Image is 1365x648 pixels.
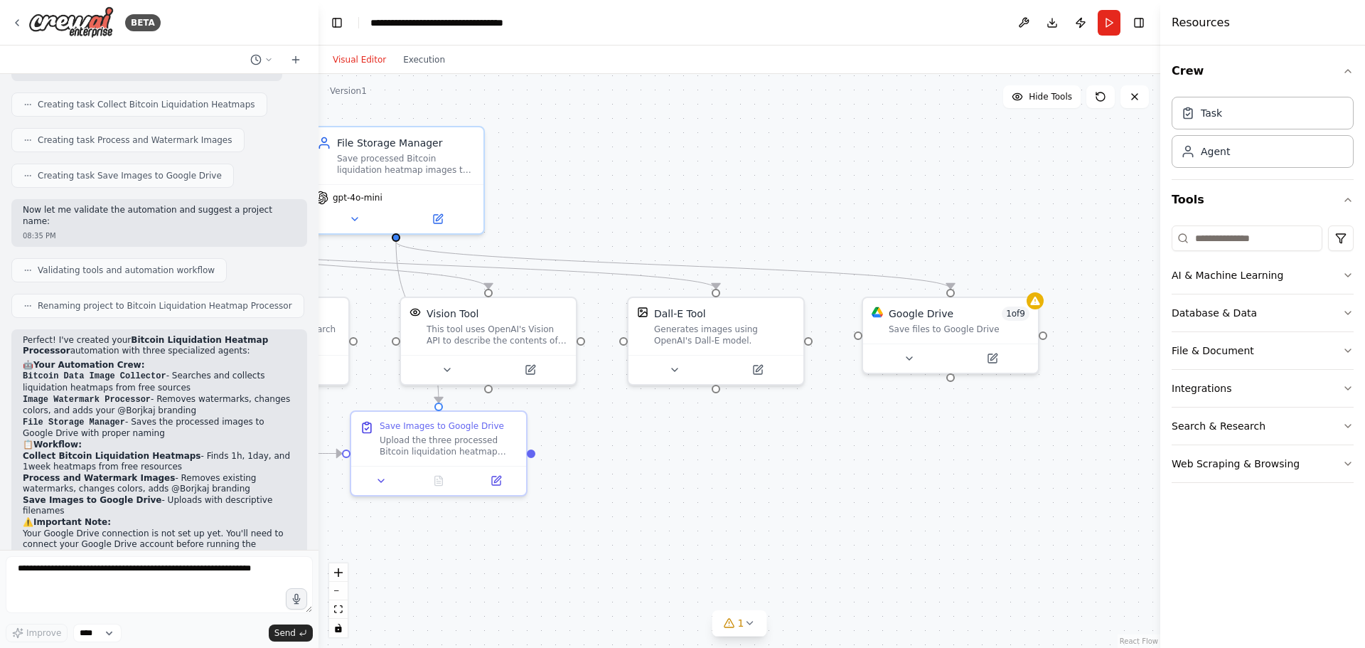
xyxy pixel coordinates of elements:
span: Number of enabled actions [1002,307,1029,321]
button: zoom out [329,582,348,600]
code: Bitcoin Data Image Collector [23,371,166,381]
div: Vision Tool [427,307,478,321]
img: VisionTool [409,307,421,318]
button: Database & Data [1172,294,1354,331]
span: Validating tools and automation workflow [38,265,215,276]
span: Creating task Process and Watermark Images [38,134,232,146]
div: Upload the three processed Bitcoin liquidation heatmap images to Google Drive with descriptive fi... [380,435,518,457]
h2: 🤖 [23,360,296,371]
div: Tools [1172,220,1354,494]
button: Visual Editor [324,51,395,68]
code: File Storage Manager [23,418,125,427]
p: Your Google Drive connection is not set up yet. You'll need to connect your Google Drive account ... [23,529,296,562]
button: Crew [1172,51,1354,91]
button: Tools [1172,180,1354,220]
div: File Storage ManagerSave processed Bitcoin liquidation heatmap images to Google Drive with proper... [307,126,485,235]
span: Creating task Collect Bitcoin Liquidation Heatmaps [38,99,255,110]
img: DallETool [637,307,648,318]
button: toggle interactivity [329,619,348,637]
strong: Bitcoin Liquidation Heatmap Processor [23,335,268,356]
div: Crew [1172,91,1354,179]
button: Switch to previous chat [245,51,279,68]
span: Send [274,627,296,639]
g: Edge from ffd27b9c-8a87-4af7-ae96-1cc78a7d4ab5 to d03d79aa-4d26-4799-be8d-aceec2e9f633 [161,242,723,289]
div: SerplyWebSearchToolA tool to perform Google search with a search_query. [172,297,350,386]
button: fit view [329,600,348,619]
button: Search & Research [1172,408,1354,445]
div: Task [1201,106,1222,120]
h4: Resources [1172,14,1230,31]
div: React Flow controls [329,563,348,637]
button: Open in side panel [490,361,570,378]
strong: Important Note: [33,517,111,527]
button: Open in side panel [397,211,478,228]
g: Edge from bea7910e-2e10-4435-9c06-37e8592e7d35 to 007c4fca-97c8-49c1-877c-3965dcb30a35 [389,242,446,403]
span: Improve [26,627,61,639]
span: Creating task Save Images to Google Drive [38,170,222,181]
div: Generates images using OpenAI's Dall-E model. [654,324,795,346]
span: 1 [738,616,744,630]
li: - Finds 1h, 1day, and 1week heatmaps from free resources [23,451,296,473]
p: Perfect! I've created your automation with three specialized agents: [23,335,296,357]
div: Save files to Google Drive [889,324,1029,335]
strong: Workflow: [33,440,82,450]
img: Logo [28,6,114,38]
button: Start a new chat [284,51,307,68]
button: Hide Tools [1003,85,1081,108]
div: Google Drive [889,307,953,321]
div: Save Images to Google DriveUpload the three processed Bitcoin liquidation heatmap images to Googl... [350,410,528,496]
g: Edge from bea7910e-2e10-4435-9c06-37e8592e7d35 to 10d822bf-049f-4b26-af97-c205100a4a1c [389,242,958,289]
strong: Process and Watermark Images [23,473,175,483]
img: Google Drive [872,307,883,318]
code: Image Watermark Processor [23,395,151,405]
span: Hide Tools [1029,91,1072,102]
a: React Flow attribution [1120,637,1158,645]
button: Open in side panel [952,350,1032,367]
button: Hide right sidebar [1129,13,1149,33]
button: Open in side panel [471,472,520,489]
nav: breadcrumb [370,16,530,30]
button: No output available [409,472,469,489]
g: Edge from 9b67bdc0-35ae-4c96-a41a-77b821685efa to 007c4fca-97c8-49c1-877c-3965dcb30a35 [287,447,342,461]
button: Hide left sidebar [327,13,347,33]
button: Execution [395,51,454,68]
li: - Searches and collects liquidation heatmaps from free sources [23,371,296,393]
button: zoom in [329,563,348,582]
span: Renaming project to Bitcoin Liquidation Heatmap Processor [38,300,292,312]
li: - Removes existing watermarks, changes colors, adds @Borjkaj branding [23,473,296,495]
div: This tool uses OpenAI's Vision API to describe the contents of an image. [427,324,567,346]
div: Version 1 [330,85,367,97]
p: Now let me validate the automation and suggest a project name: [23,205,296,227]
span: gpt-4o-mini [333,192,382,203]
button: Send [269,625,313,642]
button: AI & Machine Learning [1172,257,1354,294]
div: VisionToolVision ToolThis tool uses OpenAI's Vision API to describe the contents of an image. [400,297,577,386]
button: Improve [6,624,68,642]
strong: Save Images to Google Drive [23,495,161,505]
button: 1 [712,610,767,637]
li: - Uploads with descriptive filenames [23,495,296,517]
div: Save Images to Google Drive [380,420,504,432]
strong: Your Automation Crew: [33,360,144,370]
div: Save processed Bitcoin liquidation heatmap images to Google Drive with proper naming conventions ... [337,153,475,176]
div: DallEToolDall-E ToolGenerates images using OpenAI's Dall-E model. [627,297,805,386]
li: - Saves the processed images to Google Drive with proper naming [23,417,296,440]
button: Open in side panel [717,361,798,378]
div: Agent [1201,144,1230,159]
div: Google DriveGoogle Drive1of9Save files to Google Drive [862,297,1039,374]
strong: Collect Bitcoin Liquidation Heatmaps [23,451,201,461]
button: File & Document [1172,332,1354,369]
div: BETA [125,14,161,31]
button: Web Scraping & Browsing [1172,445,1354,482]
button: Integrations [1172,370,1354,407]
g: Edge from ffd27b9c-8a87-4af7-ae96-1cc78a7d4ab5 to 416e40d6-2294-498d-84b4-4d80589eb05e [161,242,496,289]
div: File Storage Manager [337,136,475,150]
h2: 📋 [23,440,296,451]
button: Click to speak your automation idea [286,588,307,610]
div: 08:35 PM [23,230,296,241]
div: Dall-E Tool [654,307,706,321]
h2: ⚠️ [23,517,296,529]
li: - Removes watermarks, changes colors, and adds your @Borjkaj branding [23,394,296,417]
